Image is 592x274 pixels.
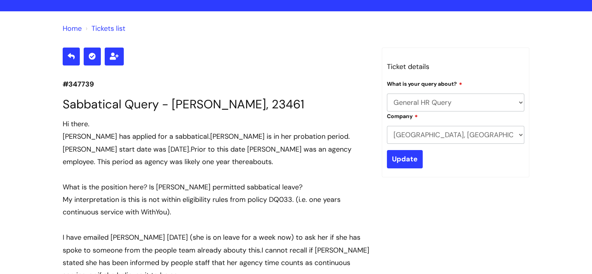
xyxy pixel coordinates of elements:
[387,80,462,87] label: What is your query about?
[91,24,125,33] a: Tickets list
[387,60,525,73] h3: Ticket details
[63,132,350,154] span: [PERSON_NAME] is in her probation period. [PERSON_NAME] s
[63,22,82,35] li: Solution home
[84,22,125,35] li: Tickets list
[63,97,370,111] h1: Sabbatical Query - [PERSON_NAME], 23461
[387,112,418,120] label: Company
[63,181,370,193] div: What is the position here? Is [PERSON_NAME] permitted sabbatical leave?
[63,145,351,166] span: Prior to this date [PERSON_NAME] was an agency employee. This period as agency was likely one yea...
[63,130,370,168] div: [PERSON_NAME] has applied for a sabbatical.
[63,193,370,219] div: My interpretation is this is not within eligibility rules from policy DQ033. (i.e. one years cont...
[123,145,191,154] span: tart date was [DATE].
[63,118,370,130] div: Hi there.
[63,78,370,90] p: #347739
[387,150,423,168] input: Update
[63,24,82,33] a: Home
